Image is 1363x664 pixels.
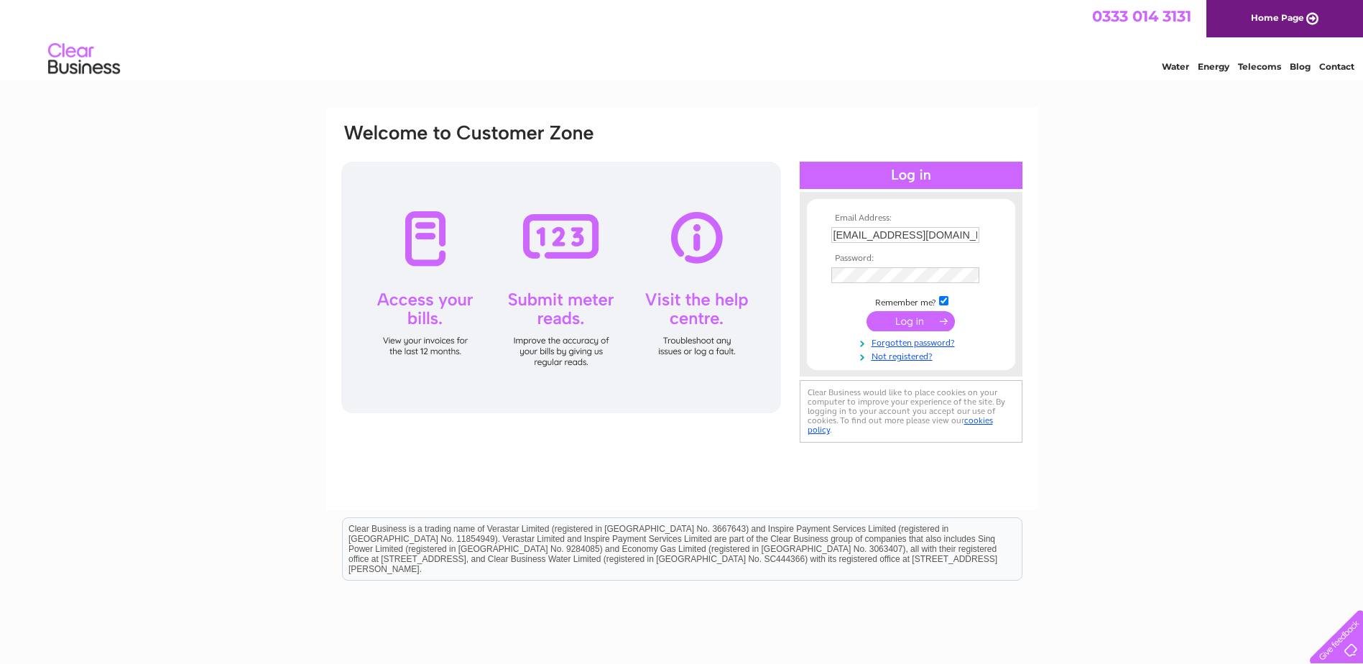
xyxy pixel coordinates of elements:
[808,415,993,435] a: cookies policy
[867,311,955,331] input: Submit
[1238,61,1281,72] a: Telecoms
[47,37,121,81] img: logo.png
[1290,61,1311,72] a: Blog
[1092,7,1191,25] a: 0333 014 3131
[828,294,994,308] td: Remember me?
[1198,61,1229,72] a: Energy
[1162,61,1189,72] a: Water
[828,213,994,223] th: Email Address:
[1319,61,1354,72] a: Contact
[831,349,994,362] a: Not registered?
[828,254,994,264] th: Password:
[343,8,1022,70] div: Clear Business is a trading name of Verastar Limited (registered in [GEOGRAPHIC_DATA] No. 3667643...
[831,335,994,349] a: Forgotten password?
[800,380,1022,443] div: Clear Business would like to place cookies on your computer to improve your experience of the sit...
